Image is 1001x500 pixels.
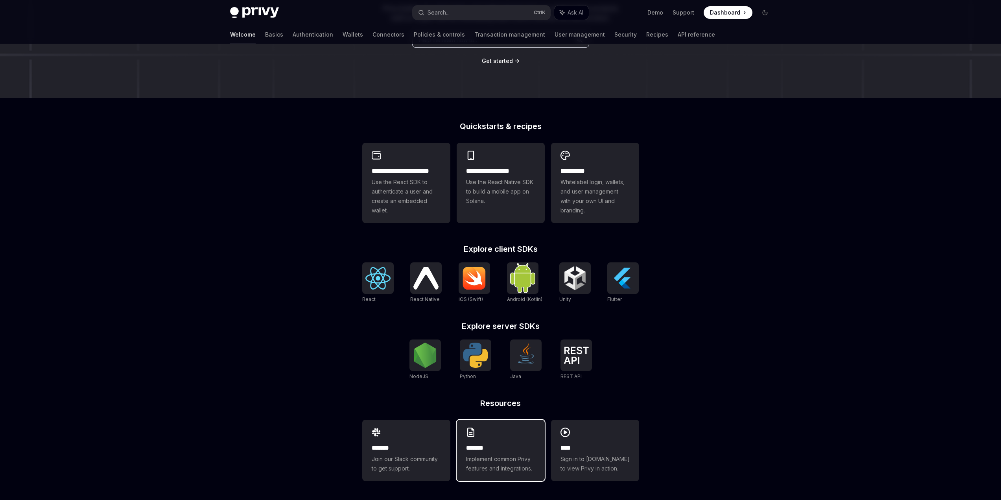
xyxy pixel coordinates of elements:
[466,177,535,206] span: Use the React Native SDK to build a mobile app on Solana.
[230,7,279,18] img: dark logo
[704,6,752,19] a: Dashboard
[293,25,333,44] a: Authentication
[610,266,636,291] img: Flutter
[554,6,589,20] button: Ask AI
[362,399,639,407] h2: Resources
[362,122,639,130] h2: Quickstarts & recipes
[230,25,256,44] a: Welcome
[560,339,592,380] a: REST APIREST API
[410,262,442,303] a: React NativeReact Native
[460,373,476,379] span: Python
[559,262,591,303] a: UnityUnity
[413,267,439,289] img: React Native
[365,267,391,290] img: React
[510,263,535,293] img: Android (Kotlin)
[559,296,571,302] span: Unity
[710,9,740,17] span: Dashboard
[551,143,639,223] a: **** *****Whitelabel login, wallets, and user management with your own UI and branding.
[560,177,630,215] span: Whitelabel login, wallets, and user management with your own UI and branding.
[562,266,588,291] img: Unity
[413,6,550,20] button: Search...CtrlK
[673,9,694,17] a: Support
[457,420,545,481] a: **** **Implement common Privy features and integrations.
[678,25,715,44] a: API reference
[560,454,630,473] span: Sign in to [DOMAIN_NAME] to view Privy in action.
[466,454,535,473] span: Implement common Privy features and integrations.
[513,343,538,368] img: Java
[362,296,376,302] span: React
[409,373,428,379] span: NodeJS
[343,25,363,44] a: Wallets
[413,343,438,368] img: NodeJS
[462,266,487,290] img: iOS (Swift)
[646,25,668,44] a: Recipes
[372,177,441,215] span: Use the React SDK to authenticate a user and create an embedded wallet.
[372,25,404,44] a: Connectors
[564,347,589,364] img: REST API
[607,296,622,302] span: Flutter
[410,296,440,302] span: React Native
[265,25,283,44] a: Basics
[362,262,394,303] a: ReactReact
[362,322,639,330] h2: Explore server SDKs
[614,25,637,44] a: Security
[607,262,639,303] a: FlutterFlutter
[510,339,542,380] a: JavaJava
[759,6,771,19] button: Toggle dark mode
[534,9,546,16] span: Ctrl K
[555,25,605,44] a: User management
[463,343,488,368] img: Python
[459,262,490,303] a: iOS (Swift)iOS (Swift)
[551,420,639,481] a: ****Sign in to [DOMAIN_NAME] to view Privy in action.
[414,25,465,44] a: Policies & controls
[474,25,545,44] a: Transaction management
[482,57,513,65] a: Get started
[428,8,450,17] div: Search...
[362,420,450,481] a: **** **Join our Slack community to get support.
[362,245,639,253] h2: Explore client SDKs
[507,296,542,302] span: Android (Kotlin)
[409,339,441,380] a: NodeJSNodeJS
[647,9,663,17] a: Demo
[372,454,441,473] span: Join our Slack community to get support.
[459,296,483,302] span: iOS (Swift)
[560,373,582,379] span: REST API
[460,339,491,380] a: PythonPython
[568,9,583,17] span: Ask AI
[510,373,521,379] span: Java
[482,57,513,64] span: Get started
[457,143,545,223] a: **** **** **** ***Use the React Native SDK to build a mobile app on Solana.
[507,262,542,303] a: Android (Kotlin)Android (Kotlin)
